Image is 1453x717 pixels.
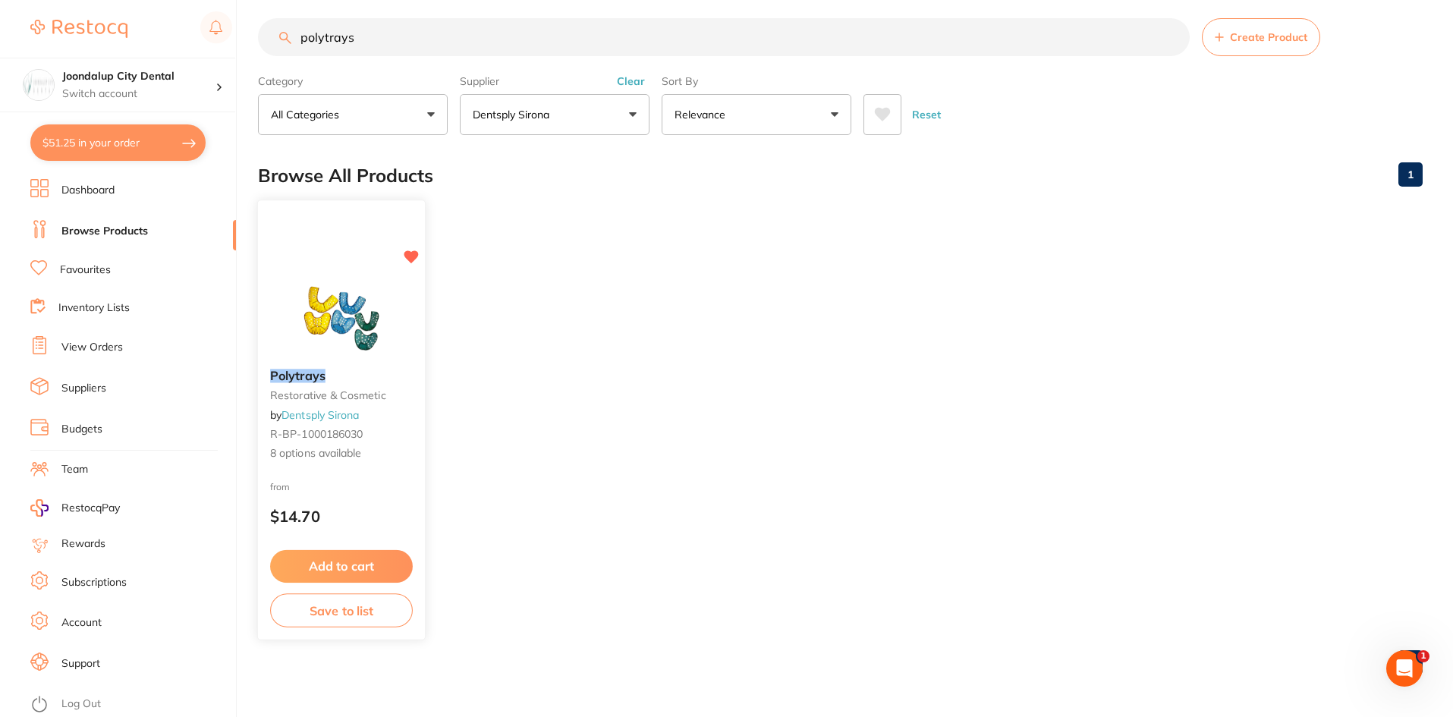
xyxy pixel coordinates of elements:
img: Polytrays [291,280,391,357]
button: Create Product [1202,18,1320,56]
a: 1 [1398,159,1423,190]
p: Switch account [62,86,215,102]
small: restorative & cosmetic [270,389,413,401]
a: RestocqPay [30,499,120,517]
span: RestocqPay [61,501,120,516]
span: Create Product [1230,31,1307,43]
button: $51.25 in your order [30,124,206,161]
em: Polytrays [270,368,326,383]
label: Sort By [662,74,851,88]
a: Dentsply Sirona [281,408,359,422]
a: Suppliers [61,381,106,396]
button: Save to list [270,593,413,627]
span: 8 options available [270,446,413,461]
a: Log Out [61,697,101,712]
button: Add to cart [270,550,413,583]
span: by [270,408,359,422]
input: Search Products [258,18,1190,56]
p: $14.70 [270,508,413,525]
p: Dentsply Sirona [473,107,555,122]
a: Budgets [61,422,102,437]
a: Account [61,615,102,631]
button: Relevance [662,94,851,135]
iframe: Intercom live chat [1386,650,1423,687]
button: Log Out [30,693,231,717]
a: Restocq Logo [30,11,127,46]
a: View Orders [61,340,123,355]
b: Polytrays [270,369,413,383]
img: Restocq Logo [30,20,127,38]
button: All Categories [258,94,448,135]
img: Joondalup City Dental [24,70,54,100]
a: Inventory Lists [58,300,130,316]
a: Subscriptions [61,575,127,590]
a: Team [61,462,88,477]
a: Browse Products [61,224,148,239]
label: Category [258,74,448,88]
span: from [270,480,290,492]
h4: Joondalup City Dental [62,69,215,84]
a: Support [61,656,100,671]
h2: Browse All Products [258,165,433,187]
a: Dashboard [61,183,115,198]
img: RestocqPay [30,499,49,517]
button: Dentsply Sirona [460,94,649,135]
a: 1 [1398,647,1423,678]
span: R-BP-1000186030 [270,427,363,441]
a: Favourites [60,263,111,278]
p: All Categories [271,107,345,122]
label: Supplier [460,74,649,88]
a: Rewards [61,536,105,552]
button: Clear [612,74,649,88]
button: Reset [907,94,945,135]
p: Relevance [675,107,731,122]
span: 1 [1417,650,1429,662]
